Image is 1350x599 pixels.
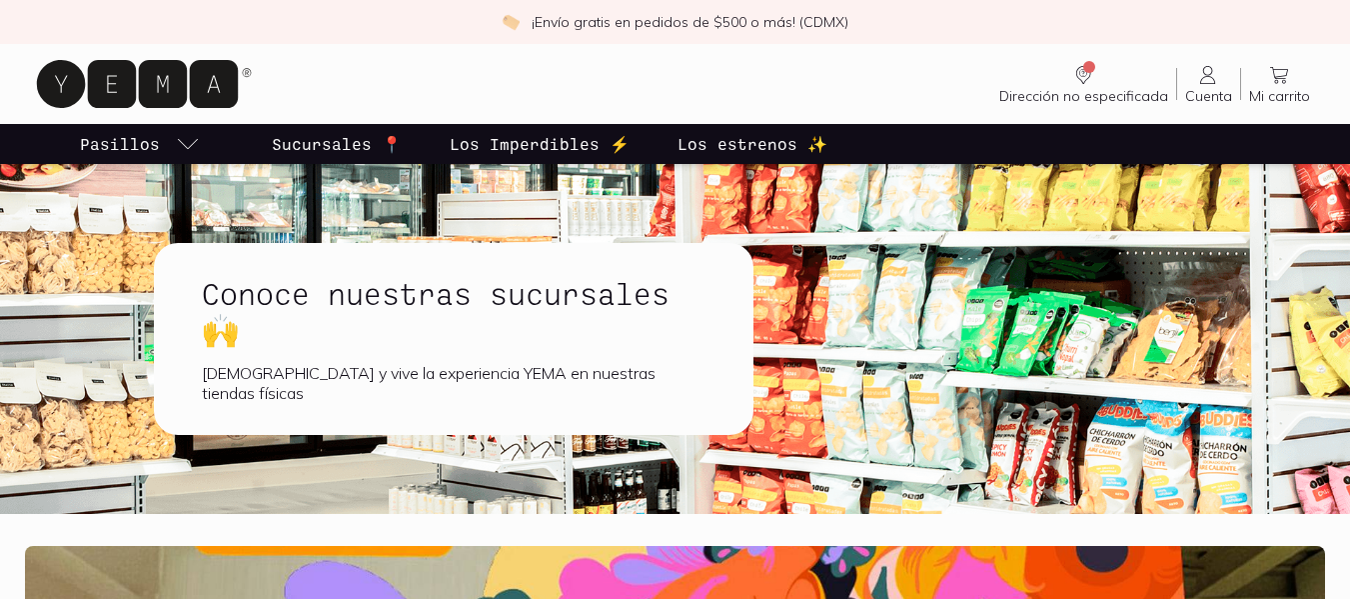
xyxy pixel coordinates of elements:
p: Pasillos [80,132,160,156]
p: ¡Envío gratis en pedidos de $500 o más! (CDMX) [532,12,848,32]
span: Mi carrito [1249,87,1310,105]
a: pasillo-todos-link [76,124,204,164]
a: Mi carrito [1241,63,1318,105]
span: Cuenta [1185,87,1232,105]
span: Dirección no especificada [999,87,1168,105]
p: Los estrenos ✨ [677,132,827,156]
p: Los Imperdibles ⚡️ [450,132,630,156]
div: [DEMOGRAPHIC_DATA] y vive la experiencia YEMA en nuestras tiendas físicas [202,363,705,403]
a: Cuenta [1177,63,1240,105]
p: Sucursales 📍 [272,132,402,156]
img: check [502,13,520,31]
h1: Conoce nuestras sucursales 🙌 [202,275,705,347]
a: Los estrenos ✨ [674,124,831,164]
a: Sucursales 📍 [268,124,406,164]
a: Los Imperdibles ⚡️ [446,124,634,164]
a: Conoce nuestras sucursales 🙌[DEMOGRAPHIC_DATA] y vive la experiencia YEMA en nuestras tiendas fís... [154,243,817,435]
a: Dirección no especificada [991,63,1176,105]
